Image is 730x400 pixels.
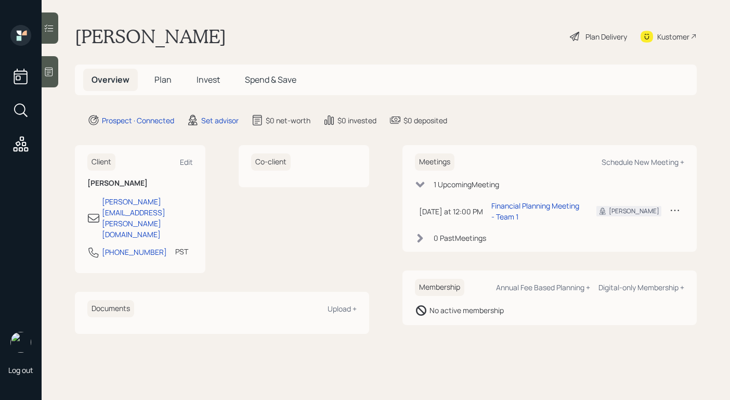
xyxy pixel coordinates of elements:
[87,153,115,171] h6: Client
[154,74,172,85] span: Plan
[434,233,486,243] div: 0 Past Meeting s
[197,74,220,85] span: Invest
[598,282,684,292] div: Digital-only Membership +
[245,74,296,85] span: Spend & Save
[491,200,580,222] div: Financial Planning Meeting - Team 1
[328,304,357,314] div: Upload +
[87,179,193,188] h6: [PERSON_NAME]
[585,31,627,42] div: Plan Delivery
[175,246,188,257] div: PST
[102,196,193,240] div: [PERSON_NAME][EMAIL_ADDRESS][PERSON_NAME][DOMAIN_NAME]
[92,74,129,85] span: Overview
[102,247,167,257] div: [PHONE_NUMBER]
[201,115,239,126] div: Set advisor
[602,157,684,167] div: Schedule New Meeting +
[609,207,659,216] div: [PERSON_NAME]
[266,115,310,126] div: $0 net-worth
[403,115,447,126] div: $0 deposited
[75,25,226,48] h1: [PERSON_NAME]
[87,300,134,317] h6: Documents
[415,153,454,171] h6: Meetings
[8,365,33,375] div: Log out
[657,31,689,42] div: Kustomer
[180,157,193,167] div: Edit
[251,153,291,171] h6: Co-client
[102,115,174,126] div: Prospect · Connected
[429,305,504,316] div: No active membership
[10,332,31,353] img: robby-grisanti-headshot.png
[337,115,376,126] div: $0 invested
[419,206,483,217] div: [DATE] at 12:00 PM
[415,279,464,296] h6: Membership
[434,179,499,190] div: 1 Upcoming Meeting
[496,282,590,292] div: Annual Fee Based Planning +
